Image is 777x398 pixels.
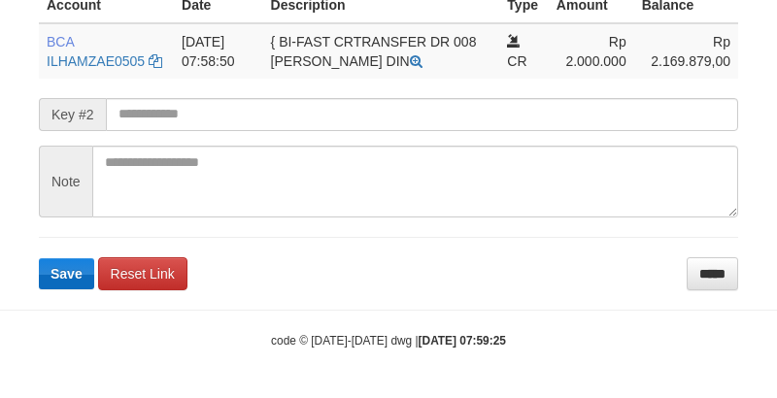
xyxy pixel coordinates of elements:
[263,23,500,79] td: { BI-FAST CRTRANSFER DR 008 [PERSON_NAME] DIN
[39,146,92,217] span: Note
[47,34,74,50] span: BCA
[39,98,106,131] span: Key #2
[47,53,145,69] a: ILHAMZAE0505
[174,23,263,79] td: [DATE] 07:58:50
[634,23,738,79] td: Rp 2.169.879,00
[271,334,506,348] small: code © [DATE]-[DATE] dwg |
[111,266,175,282] span: Reset Link
[98,257,187,290] a: Reset Link
[149,53,162,69] a: Copy ILHAMZAE0505 to clipboard
[39,258,94,289] button: Save
[507,53,526,69] span: CR
[51,266,83,282] span: Save
[419,334,506,348] strong: [DATE] 07:59:25
[549,23,634,79] td: Rp 2.000.000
